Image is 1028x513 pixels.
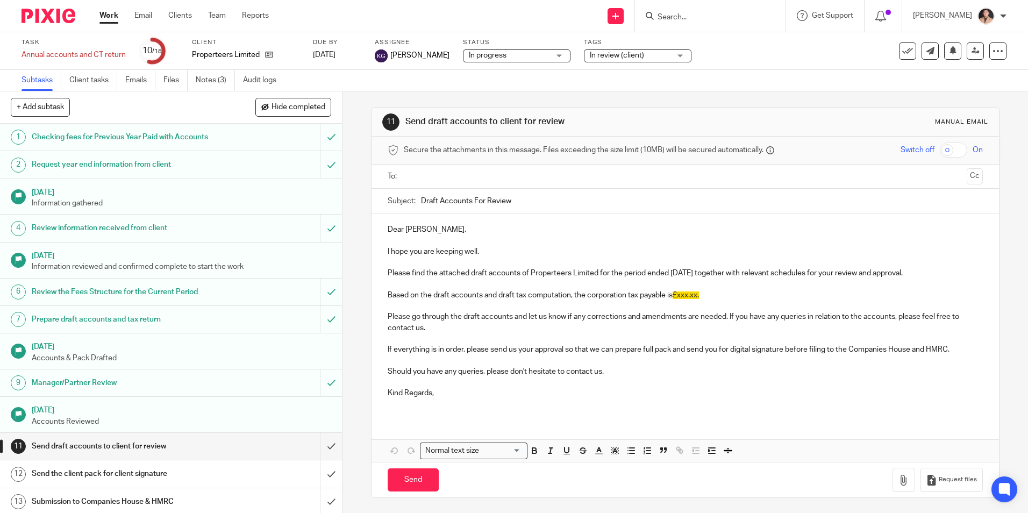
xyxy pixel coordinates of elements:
[32,220,217,236] h1: Review information received from client
[313,51,335,59] span: [DATE]
[935,118,988,126] div: Manual email
[375,49,388,62] img: svg%3E
[69,70,117,91] a: Client tasks
[388,311,982,333] p: Please go through the draft accounts and let us know if any corrections and amendments are needed...
[388,246,982,257] p: I hope you are keeping well.
[11,375,26,390] div: 9
[11,130,26,145] div: 1
[22,49,126,60] div: Annual accounts and CT return
[22,38,126,47] label: Task
[99,10,118,21] a: Work
[482,445,521,457] input: Search for option
[32,353,332,364] p: Accounts & Pack Drafted
[11,312,26,327] div: 7
[142,45,162,57] div: 10
[375,38,449,47] label: Assignee
[32,402,332,416] h1: [DATE]
[388,268,982,279] p: Please find the attached draft accounts of Properteers Limited for the period ended [DATE] togeth...
[168,10,192,21] a: Clients
[32,311,217,327] h1: Prepare draft accounts and tax return
[192,49,260,60] p: Properteers Limited
[590,52,644,59] span: In review (client)
[584,38,691,47] label: Tags
[388,196,416,206] label: Subject:
[22,9,75,23] img: Pixie
[388,388,982,398] p: Kind Regards,
[388,224,982,235] p: Dear [PERSON_NAME],
[32,416,332,427] p: Accounts Reviewed
[22,70,61,91] a: Subtasks
[152,48,162,54] small: /18
[390,50,449,61] span: [PERSON_NAME]
[32,129,217,145] h1: Checking fees for Previous Year Paid with Accounts
[32,339,332,352] h1: [DATE]
[388,468,439,491] input: Send
[11,494,26,509] div: 13
[196,70,235,91] a: Notes (3)
[11,467,26,482] div: 12
[404,145,763,155] span: Secure the attachments in this message. Files exceeding the size limit (10MB) will be secured aut...
[242,10,269,21] a: Reports
[977,8,995,25] img: Nikhil%20(2).jpg
[32,438,217,454] h1: Send draft accounts to client for review
[405,116,708,127] h1: Send draft accounts to client for review
[423,445,481,457] span: Normal text size
[382,113,399,131] div: 11
[901,145,934,155] span: Switch off
[272,103,325,112] span: Hide completed
[32,375,217,391] h1: Manager/Partner Review
[973,145,983,155] span: On
[134,10,152,21] a: Email
[920,468,983,492] button: Request files
[32,466,217,482] h1: Send the client pack for client signature
[656,13,753,23] input: Search
[313,38,361,47] label: Due by
[11,439,26,454] div: 11
[469,52,506,59] span: In progress
[420,443,527,459] div: Search for option
[967,168,983,184] button: Cc
[913,10,972,21] p: [PERSON_NAME]
[673,291,699,299] span: £xxx.xx.
[32,494,217,510] h1: Submission to Companies House & HMRC
[11,221,26,236] div: 4
[388,290,982,301] p: Based on the draft accounts and draft tax computation, the corporation tax payable is
[208,10,226,21] a: Team
[192,38,299,47] label: Client
[255,98,331,116] button: Hide completed
[388,344,982,355] p: If everything is in order, please send us your approval so that we can prepare full pack and send...
[32,198,332,209] p: Information gathered
[32,248,332,261] h1: [DATE]
[125,70,155,91] a: Emails
[163,70,188,91] a: Files
[32,284,217,300] h1: Review the Fees Structure for the Current Period
[32,261,332,272] p: Information reviewed and confirmed complete to start the work
[11,98,70,116] button: + Add subtask
[463,38,570,47] label: Status
[388,366,982,377] p: Should you have any queries, please don't hesitate to contact us.
[243,70,284,91] a: Audit logs
[32,184,332,198] h1: [DATE]
[11,158,26,173] div: 2
[11,284,26,300] div: 6
[939,475,977,484] span: Request files
[812,12,853,19] span: Get Support
[32,156,217,173] h1: Request year end information from client
[388,171,399,182] label: To:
